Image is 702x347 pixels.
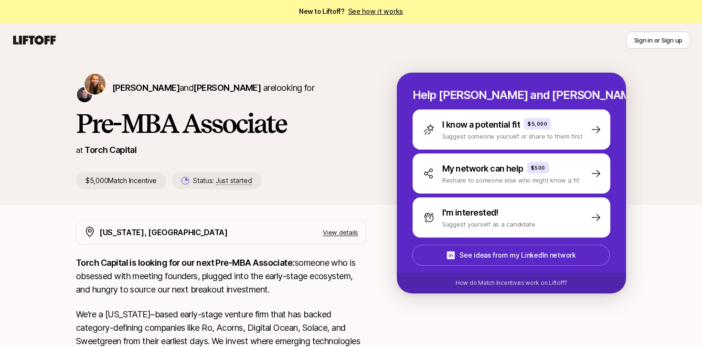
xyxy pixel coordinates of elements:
[76,258,295,268] strong: Torch Capital is looking for our next Pre-MBA Associate:
[323,228,358,237] p: View details
[456,279,567,287] p: How do Match Incentives work on Liftoff?
[626,32,691,49] button: Sign in or Sign up
[76,109,366,138] h1: Pre-MBA Associate
[76,172,166,189] p: $5,000 Match Incentive
[299,6,403,17] span: New to Liftoff?
[442,206,499,219] p: I'm interested!
[76,144,83,156] p: at
[442,131,583,141] p: Suggest someone yourself or share to them first
[193,175,252,186] p: Status:
[531,164,545,172] p: $500
[216,176,252,185] span: Just started
[412,245,610,266] button: See ideas from my LinkedIn network
[442,118,520,131] p: I know a potential fit
[348,7,404,15] a: See how it works
[193,83,261,93] span: [PERSON_NAME]
[413,88,610,102] p: Help [PERSON_NAME] and [PERSON_NAME] hire
[442,162,523,175] p: My network can help
[112,83,180,93] span: [PERSON_NAME]
[180,83,261,93] span: and
[528,120,547,128] p: $5,000
[77,87,92,102] img: Christopher Harper
[85,74,106,95] img: Katie Reiner
[76,256,366,296] p: someone who is obsessed with meeting founders, plugged into the early-stage ecosystem, and hungry...
[99,226,228,239] p: [US_STATE], [GEOGRAPHIC_DATA]
[85,145,137,155] a: Torch Capital
[112,81,314,95] p: are looking for
[442,219,535,229] p: Suggest yourself as a candidate
[459,249,575,261] p: See ideas from my LinkedIn network
[442,175,579,185] p: Reshare to someone else who might know a fit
